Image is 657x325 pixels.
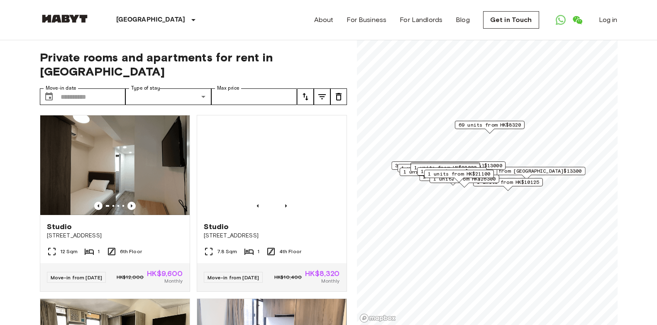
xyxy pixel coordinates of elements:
[347,15,386,25] a: For Business
[147,270,183,277] span: HK$9,600
[400,15,442,25] a: For Landlords
[403,168,465,176] span: 1 units from HK$11200
[40,115,190,292] a: Marketing picture of unit HK-01-067-028-01Previous imagePrevious imageStudio[STREET_ADDRESS]12 Sq...
[257,248,259,255] span: 1
[47,222,72,232] span: Studio
[454,121,524,134] div: Map marker
[410,162,480,175] div: Map marker
[164,277,183,285] span: Monthly
[98,248,100,255] span: 1
[46,85,76,92] label: Move-in date
[40,50,347,78] span: Private rooms and apartments for rent in [GEOGRAPHIC_DATA]
[427,170,490,178] span: 1 units from HK$21100
[282,202,290,210] button: Previous image
[359,313,396,323] a: Mapbox logo
[131,85,160,92] label: Type of stay
[414,164,476,171] span: 1 units from HK$22000
[204,222,229,232] span: Studio
[321,277,339,285] span: Monthly
[399,168,469,181] div: Map marker
[47,232,183,240] span: [STREET_ADDRESS]
[456,15,470,25] a: Blog
[476,178,539,186] span: 1 units from HK$10125
[127,202,136,210] button: Previous image
[397,164,467,177] div: Map marker
[305,270,339,277] span: HK$8,320
[473,178,542,191] div: Map marker
[424,170,493,183] div: Map marker
[40,115,190,215] img: Marketing picture of unit HK-01-067-028-01
[41,88,57,105] button: Choose date
[410,164,480,176] div: Map marker
[391,161,506,174] div: Map marker
[120,248,142,255] span: 6th Floor
[117,274,144,281] span: HK$12,000
[401,164,463,172] span: 1 units from HK$10650
[254,202,262,210] button: Previous image
[116,15,186,25] p: [GEOGRAPHIC_DATA]
[197,115,347,292] a: Marketing picture of unit HK-01-067-024-01Previous imagePrevious imageStudio[STREET_ADDRESS]7.8 S...
[51,274,103,281] span: Move-in from [DATE]
[204,232,340,240] span: [STREET_ADDRESS]
[279,248,301,255] span: 4th Floor
[314,88,330,105] button: tune
[471,167,581,175] span: 11 units from [GEOGRAPHIC_DATA]$13300
[458,121,520,129] span: 69 units from HK$8320
[423,169,493,182] div: Map marker
[433,175,495,183] span: 1 units from HK$26300
[569,12,586,28] a: Open WeChat
[274,274,302,281] span: HK$10,400
[414,163,476,170] span: 2 units from HK$10170
[217,248,237,255] span: 7.8 Sqm
[330,88,347,105] button: tune
[420,168,483,175] span: 1 units from HK$11450
[468,167,585,180] div: Map marker
[208,274,259,281] span: Move-in from [DATE]
[429,175,499,188] div: Map marker
[217,85,239,92] label: Max price
[599,15,618,25] a: Log in
[483,11,539,29] a: Get in Touch
[197,115,347,215] img: Marketing picture of unit HK-01-067-024-01
[417,167,486,180] div: Map marker
[94,202,103,210] button: Previous image
[314,15,334,25] a: About
[395,162,502,169] span: 3 units from [GEOGRAPHIC_DATA]$13000
[552,12,569,28] a: Open WhatsApp
[40,15,90,23] img: Habyt
[60,248,78,255] span: 12 Sqm
[297,88,314,105] button: tune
